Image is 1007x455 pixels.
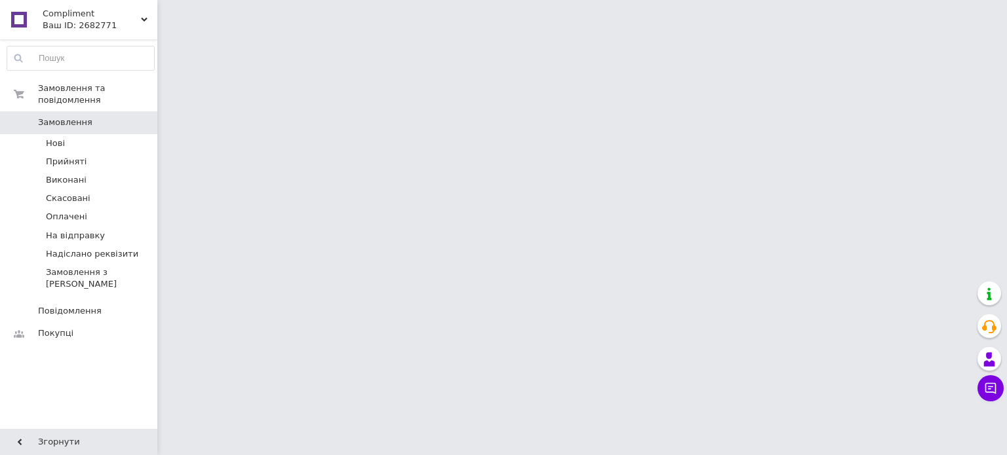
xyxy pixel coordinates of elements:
span: Замовлення та повідомлення [38,82,157,106]
span: Надіслано реквізити [46,248,138,260]
span: Замовлення з [PERSON_NAME] [46,266,153,290]
input: Пошук [7,46,154,70]
span: Виконані [46,174,87,186]
span: Оплачені [46,211,87,223]
span: Нові [46,137,65,149]
span: Покупці [38,327,73,339]
button: Чат з покупцем [977,375,1004,401]
span: Повідомлення [38,305,102,317]
span: Compliment [43,8,141,20]
span: На відправку [46,230,105,242]
span: Прийняті [46,156,87,168]
div: Ваш ID: 2682771 [43,20,157,31]
span: Скасовані [46,192,90,204]
span: Замовлення [38,117,92,128]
